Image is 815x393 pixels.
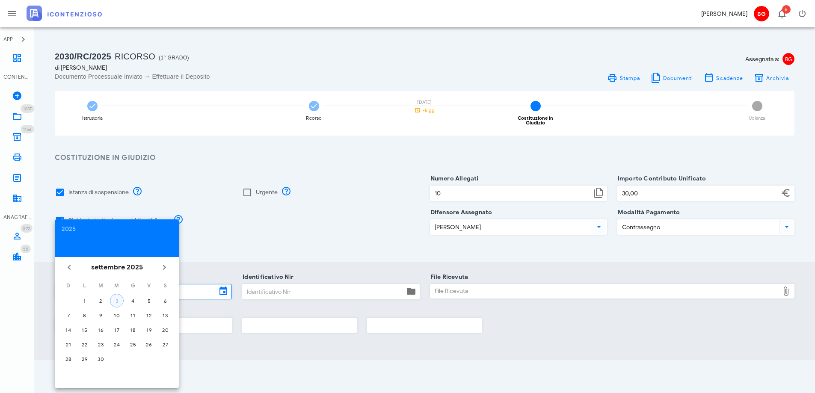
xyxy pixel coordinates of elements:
[68,216,170,225] label: Richiesta trattazione pubblica Udienza
[754,6,769,21] span: BG
[663,75,693,81] span: Documenti
[125,278,141,293] th: G
[62,226,172,232] div: 2025
[55,72,420,81] div: Documento Processuale Inviato → Effettuare il Deposito
[158,312,172,319] div: 13
[142,327,156,333] div: 19
[699,72,749,84] button: Scadenze
[430,186,592,201] input: Numero Allegati
[23,106,32,112] span: 1037
[21,245,31,253] span: Distintivo
[21,224,33,233] span: Distintivo
[142,278,157,293] th: V
[751,3,771,24] button: BG
[62,356,75,362] div: 28
[53,273,98,281] label: Data Deposito
[126,341,140,348] div: 25
[256,188,278,197] label: Urgente
[530,101,541,111] span: 3
[3,213,31,221] div: ANAGRAFICA
[243,284,404,299] input: Identificativo Nir
[94,308,107,322] button: 9
[142,298,156,304] div: 5
[602,72,645,84] a: Stampa
[423,108,435,113] span: -5 gg
[78,327,92,333] div: 15
[62,352,75,366] button: 28
[55,153,794,163] h3: Costituzione in Giudizio
[716,75,743,81] span: Scadenze
[409,100,439,105] div: [DATE]
[110,298,123,304] div: 3
[126,308,140,322] button: 11
[752,101,762,111] span: 4
[78,356,92,362] div: 29
[142,308,156,322] button: 12
[88,259,146,276] button: settembre 2025
[78,341,92,348] div: 22
[77,278,92,293] th: L
[126,312,140,319] div: 11
[158,327,172,333] div: 20
[62,308,75,322] button: 7
[748,72,794,84] button: Archivia
[158,341,172,348] div: 27
[110,294,124,307] button: 3
[61,278,76,293] th: D
[645,72,699,84] button: Documenti
[508,116,563,125] div: Costituzione in Giudizio
[109,278,124,293] th: M
[618,220,777,234] input: Modalità Pagamento
[745,55,779,64] span: Assegnata a:
[430,284,779,298] div: File Ricevuta
[428,208,492,217] label: Difensore Assegnato
[126,337,140,351] button: 25
[94,294,107,307] button: 2
[142,337,156,351] button: 26
[93,278,108,293] th: M
[126,323,140,337] button: 18
[55,52,111,61] span: 2030/RC/2025
[78,323,92,337] button: 15
[78,337,92,351] button: 22
[23,127,32,132] span: 1156
[94,323,107,337] button: 16
[142,323,156,337] button: 19
[126,298,140,304] div: 4
[430,220,590,234] input: Difensore Assegnato
[749,116,765,121] div: Udienza
[157,278,173,293] th: S
[110,327,124,333] div: 17
[240,273,293,281] label: Identificativo Nir
[94,341,107,348] div: 23
[615,208,680,217] label: Modalità Pagamento
[68,188,129,197] label: Istanza di sospensione
[53,307,74,315] label: R.G.R.
[62,327,75,333] div: 14
[82,116,103,121] div: Istruttoria
[428,174,479,183] label: Numero Allegati
[110,341,124,348] div: 24
[23,246,28,252] span: 55
[158,298,172,304] div: 6
[94,352,107,366] button: 30
[619,75,640,81] span: Stampa
[110,323,124,337] button: 17
[94,327,107,333] div: 16
[110,308,124,322] button: 10
[158,294,172,307] button: 6
[158,337,172,351] button: 27
[21,104,34,113] span: Distintivo
[771,3,792,24] button: Distintivo
[615,174,706,183] label: Importo Contributo Unificato
[126,294,140,307] button: 4
[94,337,107,351] button: 23
[23,226,30,231] span: 572
[428,273,468,281] label: File Ricevuta
[78,352,92,366] button: 29
[158,323,172,337] button: 20
[158,308,172,322] button: 13
[618,186,779,201] input: Importo Contributo Unificato
[3,73,31,81] div: CONTENZIOSO
[78,298,92,304] div: 1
